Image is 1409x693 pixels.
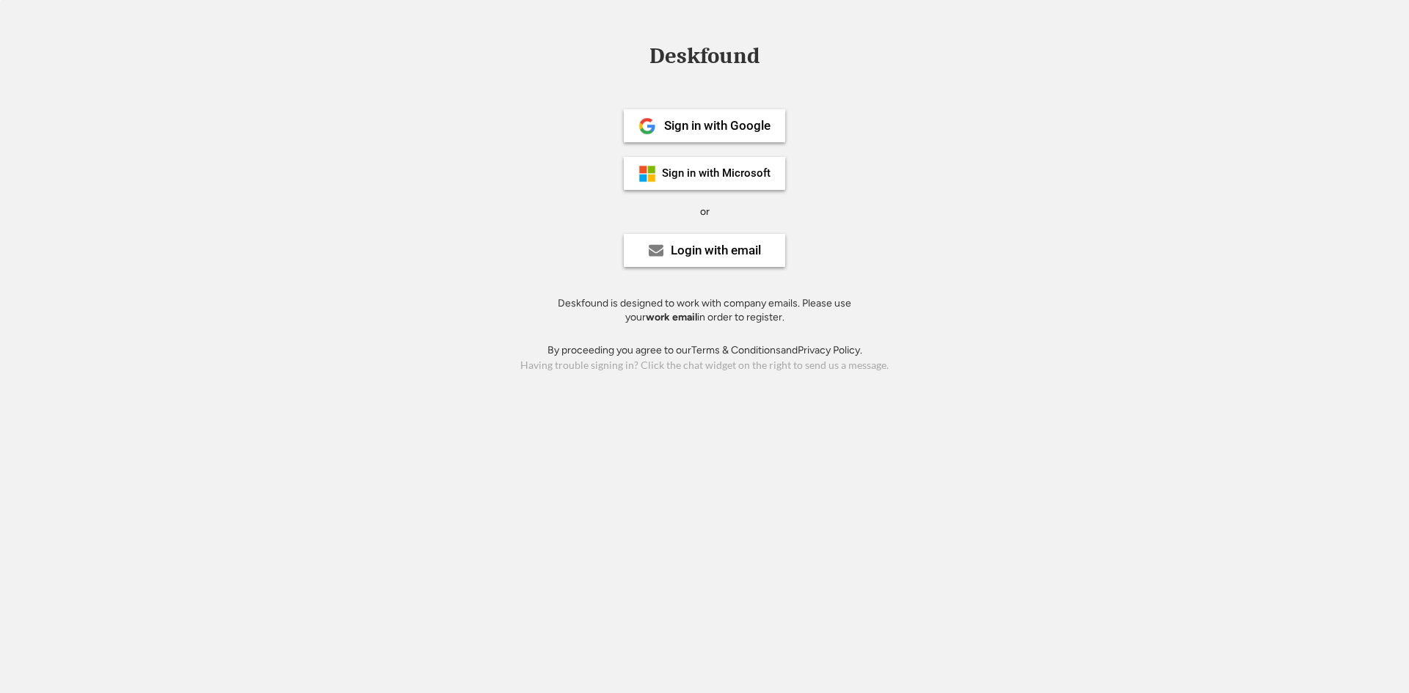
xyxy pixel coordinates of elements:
[798,344,862,356] a: Privacy Policy.
[646,311,697,323] strong: work email
[671,244,761,257] div: Login with email
[547,343,862,358] div: By proceeding you agree to our and
[662,168,771,179] div: Sign in with Microsoft
[638,165,656,183] img: ms-symbollockup_mssymbol_19.png
[664,120,771,132] div: Sign in with Google
[642,45,767,67] div: Deskfound
[691,344,781,356] a: Terms & Conditions
[539,296,870,325] div: Deskfound is designed to work with company emails. Please use your in order to register.
[638,117,656,135] img: 1024px-Google__G__Logo.svg.png
[700,205,710,219] div: or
